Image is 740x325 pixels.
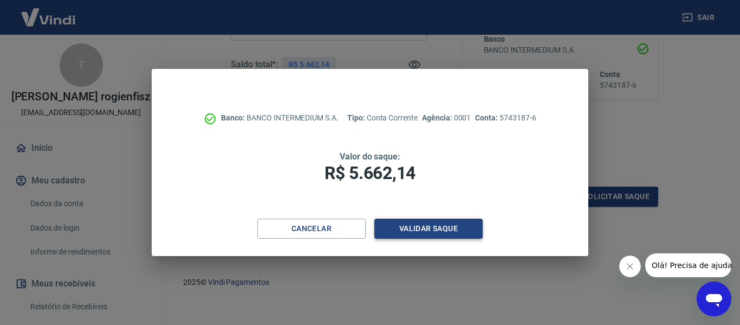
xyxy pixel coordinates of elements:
[619,256,641,277] iframe: Fechar mensagem
[221,113,246,122] span: Banco:
[221,112,339,124] p: BANCO INTERMEDIUM S.A.
[475,112,536,124] p: 5743187-6
[422,112,471,124] p: 0001
[340,151,400,162] span: Valor do saque:
[645,253,731,277] iframe: Mensagem da empresa
[257,219,366,239] button: Cancelar
[347,112,418,124] p: Conta Corrente
[347,113,367,122] span: Tipo:
[374,219,483,239] button: Validar saque
[324,163,416,183] span: R$ 5.662,14
[7,8,91,16] span: Olá! Precisa de ajuda?
[422,113,454,122] span: Agência:
[475,113,499,122] span: Conta:
[697,282,731,316] iframe: Botão para abrir a janela de mensagens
